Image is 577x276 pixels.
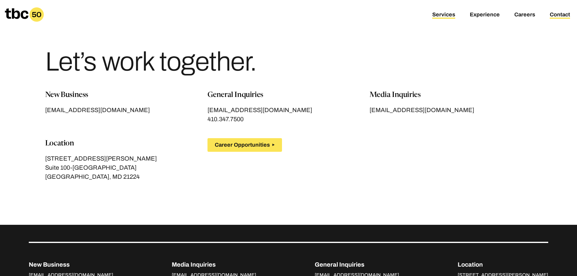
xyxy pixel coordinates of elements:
[207,116,244,124] span: 410.347.7500
[370,105,532,115] a: [EMAIL_ADDRESS][DOMAIN_NAME]
[458,260,548,269] p: Location
[207,105,370,115] a: [EMAIL_ADDRESS][DOMAIN_NAME]
[45,163,207,172] p: Suite 100-[GEOGRAPHIC_DATA]
[45,172,207,181] p: [GEOGRAPHIC_DATA], MD 21224
[514,12,535,19] a: Careers
[29,260,113,269] p: New Business
[45,48,257,75] h1: Let’s work together.
[432,12,455,19] a: Services
[207,138,282,152] button: Career Opportunities
[370,90,532,101] p: Media Inquiries
[207,115,244,124] a: 410.347.7500
[470,12,500,19] a: Experience
[172,260,256,269] p: Media Inquiries
[45,107,150,115] span: [EMAIL_ADDRESS][DOMAIN_NAME]
[315,260,399,269] p: General Inquiries
[215,142,270,148] span: Career Opportunities
[207,90,370,101] p: General Inquiries
[207,107,312,115] span: [EMAIL_ADDRESS][DOMAIN_NAME]
[550,12,570,19] a: Contact
[370,107,474,115] span: [EMAIL_ADDRESS][DOMAIN_NAME]
[45,138,207,149] p: Location
[5,7,44,22] a: Homepage
[45,90,207,101] p: New Business
[45,154,207,163] p: [STREET_ADDRESS][PERSON_NAME]
[45,105,207,115] a: [EMAIL_ADDRESS][DOMAIN_NAME]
